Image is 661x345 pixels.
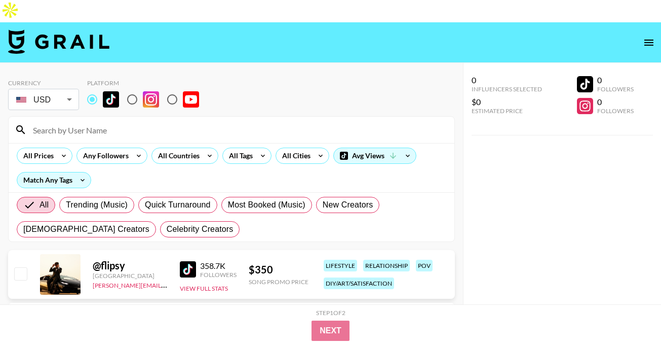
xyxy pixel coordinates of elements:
[23,223,149,235] span: [DEMOGRAPHIC_DATA] Creators
[472,97,542,107] div: $0
[10,91,77,109] div: USD
[183,91,199,108] img: YouTube
[87,79,207,87] div: Platform
[66,199,128,211] span: Trending (Music)
[249,278,308,286] div: Song Promo Price
[324,260,357,271] div: lifestyle
[17,148,56,163] div: All Prices
[152,148,202,163] div: All Countries
[472,85,542,93] div: Influencers Selected
[416,260,433,271] div: pov
[223,148,255,163] div: All Tags
[40,199,49,211] span: All
[324,278,394,289] div: diy/art/satisfaction
[93,272,168,280] div: [GEOGRAPHIC_DATA]
[472,107,542,115] div: Estimated Price
[93,259,168,272] div: @ flipsy
[145,199,211,211] span: Quick Turnaround
[200,261,237,271] div: 358.7K
[597,97,634,107] div: 0
[167,223,234,235] span: Celebrity Creators
[639,32,659,53] button: open drawer
[17,172,91,188] div: Match Any Tags
[323,199,373,211] span: New Creators
[180,261,196,278] img: TikTok
[472,75,542,85] div: 0
[8,29,109,54] img: Grail Talent
[312,321,349,341] button: Next
[597,107,634,115] div: Followers
[276,148,313,163] div: All Cities
[334,148,416,163] div: Avg Views
[316,309,345,317] div: Step 1 of 2
[77,148,131,163] div: Any Followers
[610,294,649,333] iframe: Drift Widget Chat Controller
[597,75,634,85] div: 0
[249,263,308,276] div: $ 350
[103,91,119,108] img: TikTok
[200,271,237,279] div: Followers
[228,199,305,211] span: Most Booked (Music)
[8,79,79,87] div: Currency
[597,85,634,93] div: Followers
[143,91,159,108] img: Instagram
[363,260,410,271] div: relationship
[93,280,243,289] a: [PERSON_NAME][EMAIL_ADDRESS][DOMAIN_NAME]
[27,122,448,138] input: Search by User Name
[180,285,228,292] button: View Full Stats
